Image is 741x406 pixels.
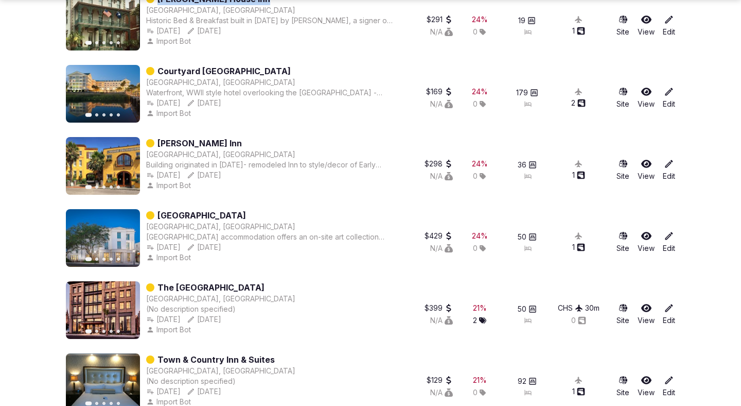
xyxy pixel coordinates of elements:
a: View [638,159,655,181]
span: 36 [518,160,526,170]
a: Site [616,87,629,109]
button: Import Bot [146,36,193,46]
span: 19 [518,15,525,26]
button: 36 [518,160,537,170]
button: CHS [558,303,583,313]
button: Go to slide 4 [110,41,113,44]
button: Go to slide 5 [117,330,120,333]
button: 24% [472,87,488,97]
span: 92 [518,376,526,386]
button: Go to slide 1 [85,113,92,117]
a: Edit [663,231,675,253]
a: Site [616,303,629,326]
a: Courtyard [GEOGRAPHIC_DATA] [157,65,291,77]
button: Import Bot [146,108,193,119]
button: 1 [572,386,585,397]
button: [DATE] [146,386,181,397]
button: [DATE] [187,98,221,108]
button: [DATE] [146,170,181,180]
a: [GEOGRAPHIC_DATA] [157,209,246,222]
button: [DATE] [187,386,221,397]
a: Town & Country Inn & Suites [157,353,275,366]
button: 24% [472,231,488,241]
div: 24 % [472,87,488,97]
button: [GEOGRAPHIC_DATA], [GEOGRAPHIC_DATA] [146,149,295,160]
div: 1 [572,242,585,252]
button: Go to slide 1 [85,257,92,261]
span: 0 [473,243,478,253]
button: 179 [516,88,538,98]
span: 50 [518,232,526,242]
div: 21 % [473,303,487,313]
a: Site [616,375,629,398]
button: Go to slide 4 [110,330,113,333]
button: [DATE] [146,98,181,108]
button: Go to slide 3 [102,41,105,44]
a: View [638,303,655,326]
a: View [638,231,655,253]
button: Go to slide 4 [110,113,113,116]
div: 24 % [472,14,488,25]
button: $129 [427,375,453,385]
button: N/A [430,243,453,253]
div: 1 [572,170,585,180]
a: View [638,87,655,109]
button: Go to slide 5 [117,41,120,44]
button: Import Bot [146,325,193,335]
div: [DATE] [187,314,221,325]
a: The [GEOGRAPHIC_DATA] [157,281,264,294]
div: N/A [430,171,453,181]
button: $291 [427,14,453,25]
div: 21 % [473,375,487,385]
span: 0 [473,27,478,37]
img: Featured image for The Loutrel Hotel [66,281,140,339]
a: Site [616,14,629,37]
span: 0 [473,99,478,109]
span: 0 [473,171,478,181]
div: [DATE] [187,170,221,180]
a: Edit [663,303,675,326]
div: (No description specified) [146,376,295,386]
div: Historic Bed & Breakfast built in [DATE] by [PERSON_NAME], a signer of the US Constitution. [146,15,393,26]
button: $169 [426,87,453,97]
button: 1 [572,26,585,36]
button: [DATE] [187,242,221,252]
img: Featured image for Grand Bohemian Hotel Charleston [66,209,140,267]
div: $399 [425,303,453,313]
button: 92 [518,376,537,386]
span: 179 [516,88,528,98]
button: Go to slide 5 [117,113,120,116]
img: Featured image for Courtyard Charleston Waterfront [66,65,140,123]
button: $298 [425,159,453,169]
div: [GEOGRAPHIC_DATA], [GEOGRAPHIC_DATA] [146,294,295,304]
button: Go to slide 3 [102,185,105,189]
button: Go to slide 2 [95,113,98,116]
div: 2 [473,315,486,326]
a: Site [616,231,629,253]
a: [PERSON_NAME] Inn [157,137,242,149]
button: $429 [425,231,453,241]
button: [GEOGRAPHIC_DATA], [GEOGRAPHIC_DATA] [146,77,295,88]
a: View [638,14,655,37]
button: Import Bot [146,180,193,191]
button: Go to slide 5 [117,258,120,261]
div: Import Bot [146,252,193,263]
button: 50 [518,304,537,314]
button: Go to slide 1 [85,185,92,189]
button: 30m [585,303,599,313]
div: [DATE] [187,26,221,36]
button: Go to slide 1 [85,401,92,405]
